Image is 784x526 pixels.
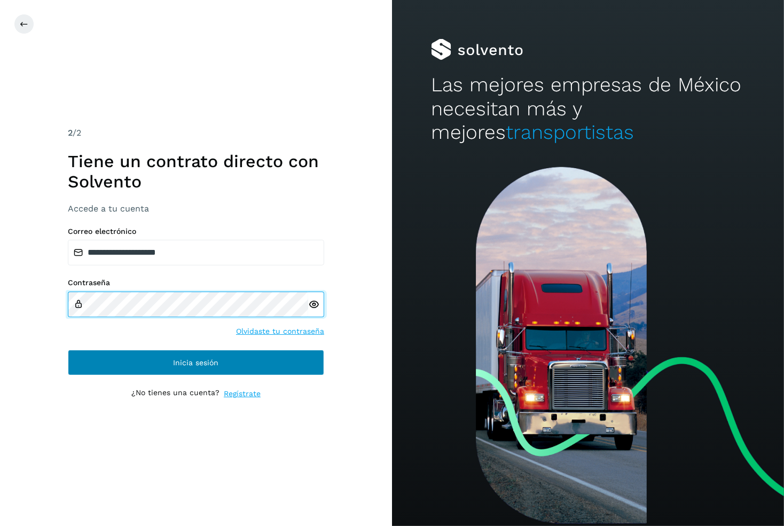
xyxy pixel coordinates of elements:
[131,388,219,399] p: ¿No tienes una cuenta?
[506,121,634,144] span: transportistas
[236,326,324,337] a: Olvidaste tu contraseña
[431,73,744,144] h2: Las mejores empresas de México necesitan más y mejores
[68,278,324,287] label: Contraseña
[68,350,324,375] button: Inicia sesión
[68,151,324,192] h1: Tiene un contrato directo con Solvento
[68,127,324,139] div: /2
[68,128,73,138] span: 2
[224,388,261,399] a: Regístrate
[68,227,324,236] label: Correo electrónico
[68,203,324,214] h3: Accede a tu cuenta
[174,359,219,366] span: Inicia sesión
